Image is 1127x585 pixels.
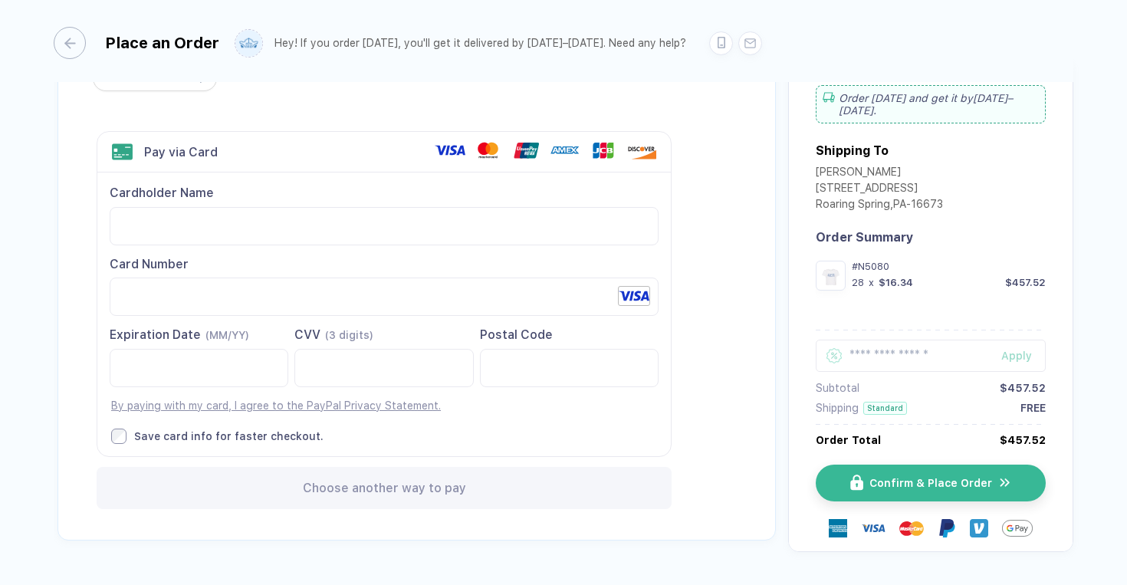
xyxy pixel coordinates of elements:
[861,516,886,541] img: visa
[852,261,1046,272] div: #N5080
[938,519,956,537] img: Paypal
[134,429,324,443] div: Save card info for faster checkout.
[111,399,441,412] a: By paying with my card, I agree to the PayPal Privacy Statement.
[879,277,913,288] div: $16.34
[816,402,859,414] div: Shipping
[850,475,863,491] img: icon
[235,30,262,57] img: user profile
[303,481,466,495] span: Choose another way to pay
[820,265,842,287] img: c763ee9a-bc1f-4fe7-9e01-fe03b2f865ee_nt_front_1754158332803.jpg
[1000,382,1046,394] div: $457.52
[1002,513,1033,544] img: GPay
[480,327,659,343] div: Postal Code
[970,519,988,537] img: Venmo
[110,185,659,202] div: Cardholder Name
[852,277,864,288] div: 28
[1001,350,1046,362] div: Apply
[816,85,1046,123] div: Order [DATE] and get it by [DATE]–[DATE] .
[816,182,943,198] div: [STREET_ADDRESS]
[274,37,686,50] div: Hey! If you order [DATE], you'll get it delivered by [DATE]–[DATE]. Need any help?
[899,516,924,541] img: master-card
[1020,402,1046,414] div: FREE
[816,465,1046,501] button: iconConfirm & Place Ordericon
[867,277,876,288] div: x
[111,429,127,444] input: Save card info for faster checkout.
[205,329,249,341] span: (MM/YY)
[97,467,672,509] div: Choose another way to pay
[816,230,1046,245] div: Order Summary
[998,475,1012,490] img: icon
[123,278,646,315] iframe: Secure Credit Card Frame - Credit Card Number
[294,327,473,343] div: CVV
[816,166,943,182] div: [PERSON_NAME]
[816,434,881,446] div: Order Total
[325,329,373,341] span: (3 digits)
[110,256,659,273] div: Card Number
[982,340,1046,372] button: Apply
[829,519,847,537] img: express
[1000,434,1046,446] div: $457.52
[123,350,275,386] iframe: Secure Credit Card Frame - Expiration Date
[105,34,219,52] div: Place an Order
[1005,277,1046,288] div: $457.52
[493,350,646,386] iframe: Secure Credit Card Frame - Postal Code
[307,350,460,386] iframe: Secure Credit Card Frame - CVV
[816,143,889,158] div: Shipping To
[110,327,288,343] div: Expiration Date
[123,208,646,245] iframe: Secure Credit Card Frame - Cardholder Name
[144,145,218,159] div: Pay via Card
[863,402,907,415] div: Standard
[816,382,859,394] div: Subtotal
[816,198,943,214] div: Roaring Spring , PA - 16673
[869,477,992,489] span: Confirm & Place Order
